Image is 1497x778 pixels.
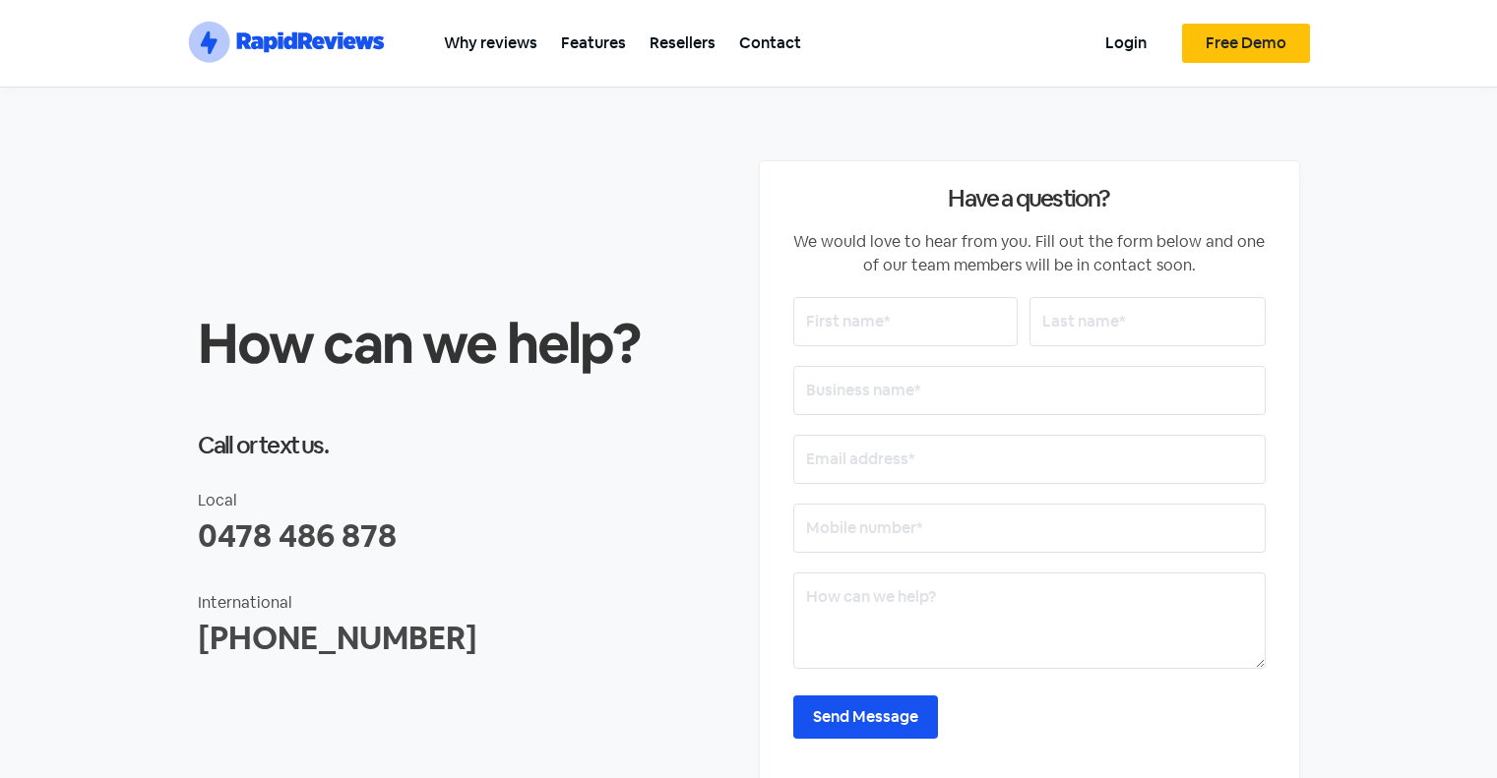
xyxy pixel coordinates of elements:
[198,512,739,560] div: 0478 486 878
[432,21,549,65] a: Why reviews
[198,316,739,371] h2: How can we help?
[198,615,739,662] div: [PHONE_NUMBER]
[793,504,1266,553] input: Mobile number*
[793,230,1266,277] div: We would love to hear from you. Fill out the form below and one of our team members will be in co...
[793,695,938,739] input: Send Message
[1206,35,1286,51] span: Free Demo
[198,434,739,457] h2: Call or text us.
[198,591,739,615] div: International
[1182,24,1310,63] a: Free Demo
[793,435,1266,484] input: Email address*
[638,21,727,65] a: Resellers
[793,366,1266,415] input: Business name*
[198,489,739,512] div: Local
[1093,21,1158,65] a: Login
[793,297,1018,346] input: First name*
[1029,297,1266,346] input: Last name*
[793,187,1266,210] h2: Have a question?
[727,21,813,65] a: Contact
[549,21,638,65] a: Features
